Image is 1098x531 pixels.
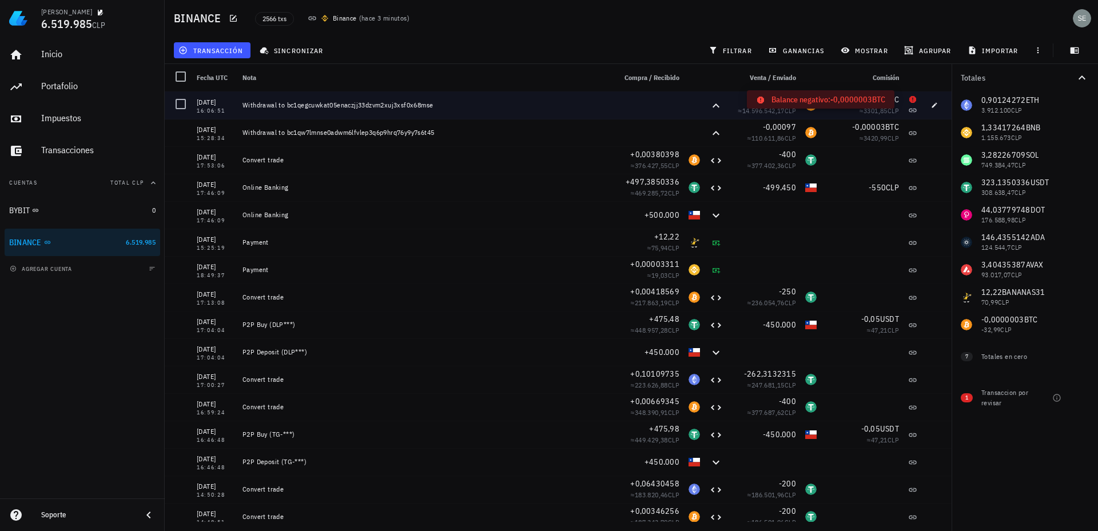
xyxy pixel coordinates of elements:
[785,518,796,526] span: CLP
[763,429,796,440] span: -450.000
[805,292,817,303] div: USDT-icon
[242,512,606,521] div: Convert trade
[668,436,679,444] span: CLP
[805,429,817,440] div: CLP-icon
[689,429,700,440] div: USDT-icon
[962,42,1025,58] button: importar
[635,490,668,499] span: 183.820,46
[92,20,105,30] span: CLP
[242,183,606,192] div: Online Banking
[654,231,680,242] span: +12,22
[647,243,679,252] span: ≈
[197,410,233,416] div: 16:59:24
[197,97,233,108] div: [DATE]
[885,122,899,132] span: BTC
[805,511,817,522] div: USDT-icon
[689,264,700,276] div: BNB-icon
[689,484,700,495] div: ETH-icon
[41,49,156,59] div: Inicio
[805,99,817,111] div: BTC-icon
[763,182,796,193] span: -499.450
[631,408,679,417] span: ≈
[197,151,233,163] div: [DATE]
[651,243,668,252] span: 75,94
[747,518,796,526] span: ≈
[689,319,700,330] div: USDT-icon
[981,388,1029,408] div: Transaccion por revisar
[197,108,233,114] div: 16:06:51
[197,135,233,141] div: 15:28:34
[5,197,160,224] a: BYBIT 0
[751,161,785,170] span: 377.402,36
[805,374,817,385] div: USDT-icon
[630,149,679,159] span: +0,00380398
[821,64,904,91] div: Comisión
[197,300,233,306] div: 17:13:08
[5,41,160,69] a: Inicio
[885,94,899,105] span: BTC
[779,286,796,297] span: -250
[668,243,679,252] span: CLP
[668,161,679,170] span: CLP
[631,161,679,170] span: ≈
[242,101,606,110] div: Withdrawal to bc1qegcuwkat05enaczjj33dzvm2xuj3xsf0x68mse
[197,124,233,135] div: [DATE]
[126,238,156,246] span: 6.519.985
[880,424,899,434] span: USDT
[668,490,679,499] span: CLP
[805,484,817,495] div: USDT-icon
[9,9,27,27] img: LedgiFi
[873,73,899,82] span: Comisión
[321,15,328,22] img: 270.png
[861,314,880,324] span: -0,05
[852,122,885,132] span: -0,00003
[751,490,785,499] span: 186.501,96
[242,155,606,165] div: Convert trade
[861,424,880,434] span: -0,05
[900,42,958,58] button: agrupar
[867,326,899,334] span: ≈
[41,7,92,17] div: [PERSON_NAME]
[5,229,160,256] a: BINANCE 6.519.985
[886,182,899,193] span: CLP
[836,42,895,58] button: mostrar
[742,106,785,115] span: 14.596.542,17
[630,506,679,516] span: +0,00346256
[197,437,233,443] div: 16:46:48
[630,286,679,297] span: +0,00418569
[779,478,796,489] span: -200
[9,206,30,215] div: BYBIT
[255,42,331,58] button: sincronizar
[41,145,156,155] div: Transacciones
[965,352,968,361] span: 7
[871,326,888,334] span: 47,21
[238,64,611,91] div: Nota
[864,106,888,115] span: 3301,85
[197,179,233,190] div: [DATE]
[689,292,700,303] div: BTC-icon
[763,122,796,132] span: -0,00097
[750,73,796,82] span: Venta / Enviado
[785,106,796,115] span: CLP
[747,298,796,307] span: ≈
[611,64,684,91] div: Compra / Recibido
[624,73,679,82] span: Compra / Recibido
[7,263,77,274] button: agregar cuenta
[242,430,606,439] div: P2P Buy (TG-***)
[631,326,679,334] span: ≈
[626,177,679,187] span: +497,3850336
[197,465,233,470] div: 16:46:48
[751,298,785,307] span: 236.054,76
[197,73,228,82] span: Fecha UTC
[197,492,233,498] div: 14:50:28
[197,245,233,251] div: 15:25:19
[952,64,1098,91] button: Totales
[262,46,323,55] span: sincronizar
[635,161,668,170] span: 376.427,55
[645,457,679,467] span: +450.000
[689,237,700,248] div: BANANAS31-icon
[689,511,700,522] div: BTC-icon
[649,424,679,434] span: +475,98
[645,210,679,220] span: +500.000
[5,169,160,197] button: CuentasTotal CLP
